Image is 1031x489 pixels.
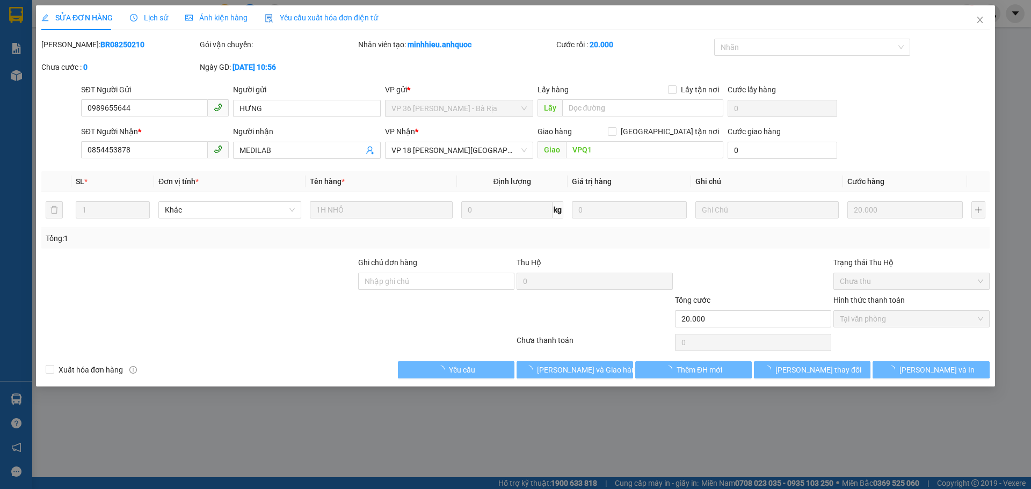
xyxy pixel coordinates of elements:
button: Thêm ĐH mới [635,361,752,378]
button: Yêu cầu [398,361,514,378]
span: [PERSON_NAME] và Giao hàng [537,364,640,376]
span: loading [437,366,449,373]
input: Ghi Chú [696,201,839,218]
span: Giá trị hàng [572,177,612,186]
input: Cước lấy hàng [728,100,837,117]
input: Ghi chú đơn hàng [358,273,514,290]
img: icon [265,14,273,23]
button: Close [965,5,995,35]
span: Lấy [538,99,562,116]
span: loading [525,366,537,373]
span: [PERSON_NAME] và In [899,364,975,376]
span: Xuất hóa đơn hàng [54,364,127,376]
span: Tổng cước [675,296,710,304]
div: VP gửi [386,84,533,96]
input: Cước giao hàng [728,142,837,159]
span: Thêm ĐH mới [677,364,722,376]
span: phone [214,103,222,112]
div: Ngày GD: [200,61,356,73]
button: [PERSON_NAME] thay đổi [754,361,870,378]
b: 20.000 [590,40,613,49]
div: Nhân viên tạo: [358,39,554,50]
span: Giao hàng [538,127,572,136]
button: [PERSON_NAME] và Giao hàng [517,361,633,378]
span: kg [553,201,563,218]
input: Dọc đường [566,141,723,158]
div: Chưa thanh toán [515,334,674,353]
span: Yêu cầu [449,364,475,376]
span: Đơn vị tính [158,177,199,186]
span: user-add [366,146,375,155]
label: Hình thức thanh toán [833,296,905,304]
input: 0 [847,201,963,218]
span: phone [214,145,222,154]
span: Định lượng [493,177,532,186]
label: Cước giao hàng [728,127,781,136]
b: [DATE] 10:56 [233,63,276,71]
span: Thu Hộ [517,258,541,267]
input: Dọc đường [562,99,723,116]
b: BR08250210 [100,40,144,49]
div: SĐT Người Nhận [81,126,229,137]
span: VP 36 Lê Thành Duy - Bà Rịa [392,100,527,116]
div: [PERSON_NAME]: [41,39,198,50]
span: Khác [165,202,295,218]
label: Ghi chú đơn hàng [358,258,417,267]
span: edit [41,14,49,21]
input: VD: Bàn, Ghế [310,201,453,218]
span: Tên hàng [310,177,345,186]
label: Cước lấy hàng [728,85,776,94]
th: Ghi chú [692,171,843,192]
span: picture [185,14,193,21]
span: loading [888,366,899,373]
span: Yêu cầu xuất hóa đơn điện tử [265,13,378,22]
button: plus [971,201,985,218]
div: Trạng thái Thu Hộ [833,257,990,268]
span: VP 18 Nguyễn Thái Bình - Quận 1 [392,142,527,158]
span: info-circle [129,366,137,374]
span: Lấy tận nơi [677,84,723,96]
span: Ảnh kiện hàng [185,13,248,22]
div: Cước rồi : [556,39,713,50]
span: Chưa thu [840,273,983,289]
div: Gói vận chuyển: [200,39,356,50]
span: clock-circle [130,14,137,21]
span: loading [665,366,677,373]
span: close [976,16,984,24]
button: [PERSON_NAME] và In [873,361,990,378]
div: Chưa cước : [41,61,198,73]
div: Tổng: 1 [46,232,398,244]
span: SL [76,177,84,186]
div: Người gửi [233,84,381,96]
span: VP Nhận [386,127,416,136]
span: Lịch sử [130,13,168,22]
input: 0 [572,201,687,218]
span: Cước hàng [847,177,884,186]
div: SĐT Người Gửi [81,84,229,96]
span: Lấy hàng [538,85,569,94]
span: [PERSON_NAME] thay đổi [775,364,861,376]
span: Tại văn phòng [840,311,983,327]
span: [GEOGRAPHIC_DATA] tận nơi [616,126,723,137]
span: Giao [538,141,566,158]
button: delete [46,201,63,218]
span: loading [764,366,775,373]
span: SỬA ĐƠN HÀNG [41,13,113,22]
b: 0 [83,63,88,71]
b: minhhieu.anhquoc [408,40,471,49]
div: Người nhận [233,126,381,137]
